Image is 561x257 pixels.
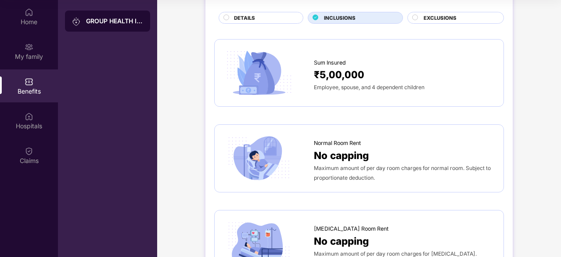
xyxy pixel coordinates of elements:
[314,139,361,148] span: Normal Room Rent
[223,48,295,98] img: icon
[223,134,295,183] img: icon
[86,17,143,25] div: GROUP HEALTH INSURANCE
[25,112,33,121] img: svg+xml;base64,PHN2ZyBpZD0iSG9zcGl0YWxzIiB4bWxucz0iaHR0cDovL3d3dy53My5vcmcvMjAwMC9zdmciIHdpZHRoPS...
[72,17,81,26] img: svg+xml;base64,PHN2ZyB3aWR0aD0iMjAiIGhlaWdodD0iMjAiIHZpZXdCb3g9IjAgMCAyMCAyMCIgZmlsbD0ibm9uZSIgeG...
[25,43,33,51] img: svg+xml;base64,PHN2ZyB3aWR0aD0iMjAiIGhlaWdodD0iMjAiIHZpZXdCb3g9IjAgMCAyMCAyMCIgZmlsbD0ibm9uZSIgeG...
[314,67,364,82] span: ₹5,00,000
[424,14,457,22] span: EXCLUSIONS
[25,77,33,86] img: svg+xml;base64,PHN2ZyBpZD0iQmVuZWZpdHMiIHhtbG5zPSJodHRwOi8vd3d3LnczLm9yZy8yMDAwL3N2ZyIgd2lkdGg9Ij...
[25,147,33,156] img: svg+xml;base64,PHN2ZyBpZD0iQ2xhaW0iIHhtbG5zPSJodHRwOi8vd3d3LnczLm9yZy8yMDAwL3N2ZyIgd2lkdGg9IjIwIi...
[324,14,356,22] span: INCLUSIONS
[314,148,369,163] span: No capping
[25,8,33,17] img: svg+xml;base64,PHN2ZyBpZD0iSG9tZSIgeG1sbnM9Imh0dHA6Ly93d3cudzMub3JnLzIwMDAvc3ZnIiB3aWR0aD0iMjAiIG...
[314,233,369,249] span: No capping
[314,224,388,233] span: [MEDICAL_DATA] Room Rent
[234,14,255,22] span: DETAILS
[314,165,491,181] span: Maximum amount of per day room charges for normal room. Subject to proportionate deduction.
[314,58,346,67] span: Sum Insured
[314,84,424,90] span: Employee, spouse, and 4 dependent children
